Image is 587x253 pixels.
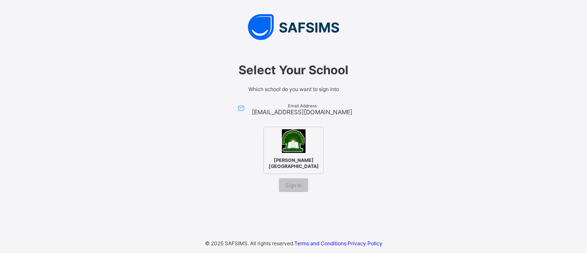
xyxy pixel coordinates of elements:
[173,86,414,92] span: Which school do you want to sign into
[252,108,352,116] span: [EMAIL_ADDRESS][DOMAIN_NAME]
[294,240,346,247] a: Terms and Conditions
[266,155,321,171] span: [PERSON_NAME][GEOGRAPHIC_DATA]
[294,240,382,247] span: ·
[165,14,422,40] img: SAFSIMS Logo
[173,63,414,77] span: Select Your School
[282,129,306,153] img: Bethel Livingstone Academy
[252,103,352,108] span: Email Address
[205,240,294,247] span: © 2025 SAFSIMS. All rights reserved.
[348,240,382,247] a: Privacy Policy
[285,182,302,189] span: Sign In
